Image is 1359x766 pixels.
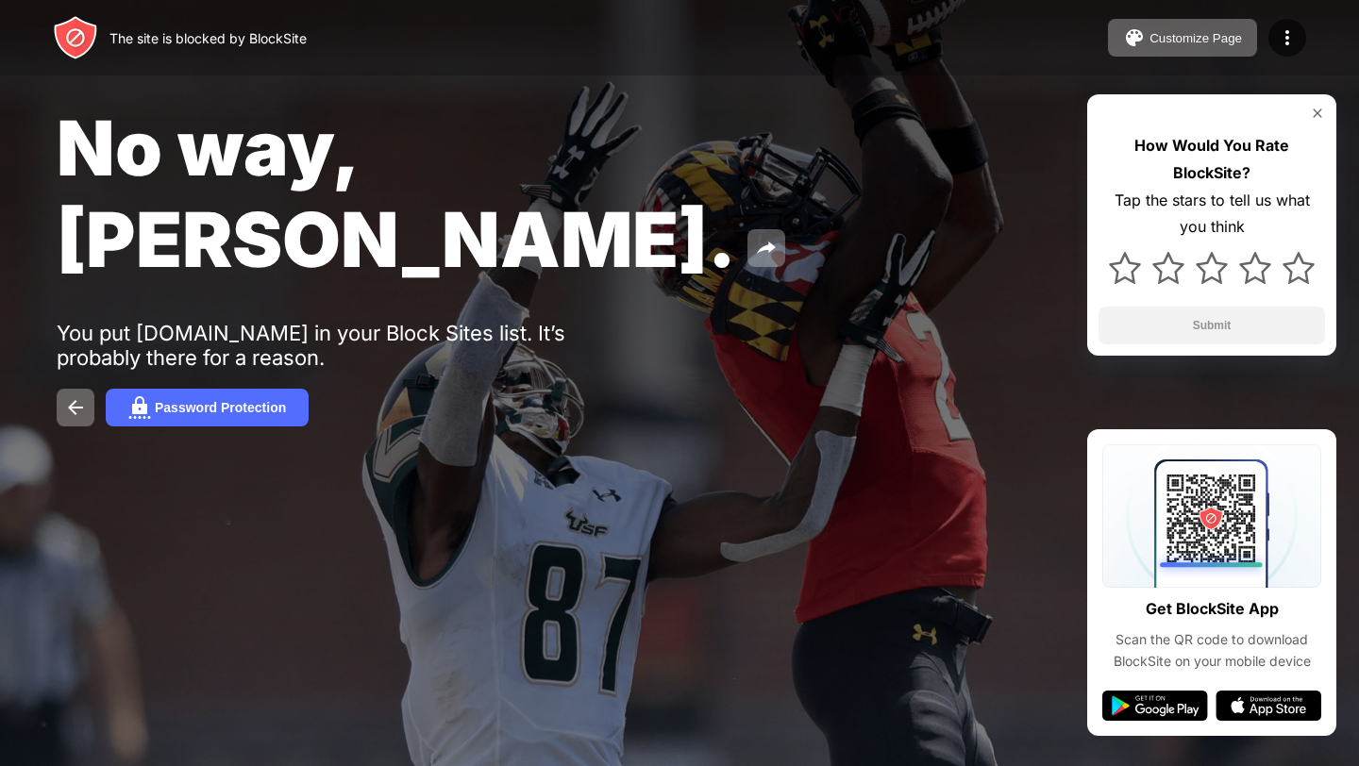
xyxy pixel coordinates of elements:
[109,30,307,46] div: The site is blocked by BlockSite
[1196,252,1228,284] img: star.svg
[1099,307,1325,344] button: Submit
[1152,252,1184,284] img: star.svg
[1102,629,1321,672] div: Scan the QR code to download BlockSite on your mobile device
[1239,252,1271,284] img: star.svg
[1149,31,1242,45] div: Customize Page
[1102,691,1208,721] img: google-play.svg
[1099,187,1325,241] div: Tap the stars to tell us what you think
[1310,106,1325,121] img: rate-us-close.svg
[155,400,286,415] div: Password Protection
[57,321,640,370] div: You put [DOMAIN_NAME] in your Block Sites list. It’s probably there for a reason.
[1109,252,1141,284] img: star.svg
[64,396,87,419] img: back.svg
[1216,691,1321,721] img: app-store.svg
[57,102,736,285] span: No way, [PERSON_NAME].
[755,237,778,259] img: share.svg
[57,528,503,744] iframe: Banner
[1146,595,1279,623] div: Get BlockSite App
[106,389,309,426] button: Password Protection
[1108,19,1257,57] button: Customize Page
[1283,252,1315,284] img: star.svg
[1099,132,1325,187] div: How Would You Rate BlockSite?
[128,396,151,419] img: password.svg
[1123,26,1146,49] img: pallet.svg
[53,15,98,60] img: header-logo.svg
[1276,26,1299,49] img: menu-icon.svg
